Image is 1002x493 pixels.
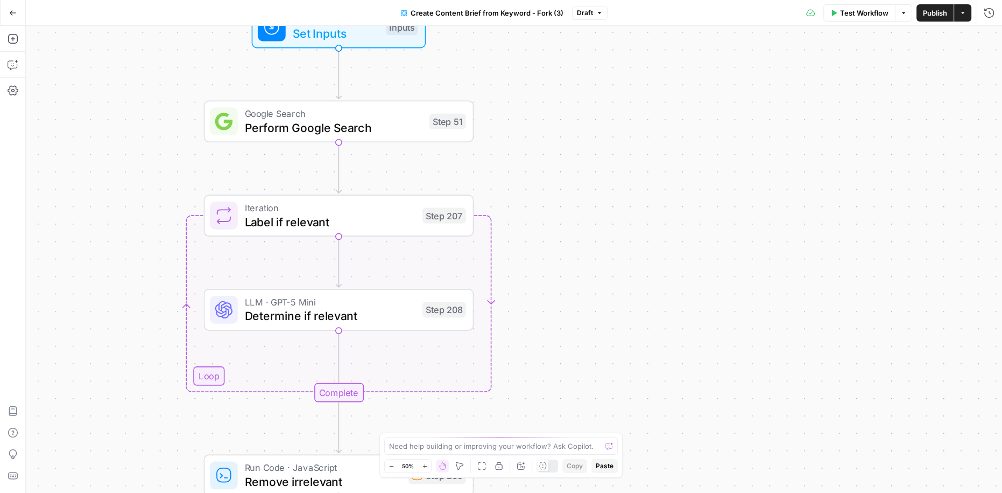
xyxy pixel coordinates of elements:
button: Publish [916,4,954,22]
span: Remove irrelevant [245,473,401,490]
div: Google SearchPerform Google SearchStep 51 [204,101,474,143]
span: Paste [596,461,613,471]
div: Complete [314,383,363,402]
button: Draft [572,6,608,20]
span: Create Content Brief from Keyword - Fork (3) [411,8,563,18]
span: Google Search [245,107,422,121]
div: Step 209 [408,467,466,484]
g: Edge from step_207 to step_208 [336,237,342,287]
div: LoopIterationLabel if relevantStep 207 [204,195,474,237]
span: Test Workflow [840,8,888,18]
button: Copy [562,459,587,473]
button: Paste [591,459,618,473]
g: Edge from step_207-iteration-end to step_209 [336,402,342,453]
div: Step 51 [429,114,466,129]
span: Perform Google Search [245,119,422,136]
span: Set Inputs [293,25,379,42]
span: Iteration [245,201,415,215]
span: Copy [567,461,583,471]
button: Create Content Brief from Keyword - Fork (3) [394,4,570,22]
span: Draft [577,8,593,18]
g: Edge from step_51 to step_207 [336,142,342,193]
span: LLM · GPT-5 Mini [245,295,415,309]
span: Determine if relevant [245,307,415,324]
div: WorkflowSet InputsInputs [204,6,474,48]
g: Edge from start to step_51 [336,48,342,99]
div: Step 208 [422,302,466,317]
span: Run Code · JavaScript [245,461,401,475]
div: Step 207 [422,208,466,224]
div: Inputs [386,19,418,35]
span: Publish [923,8,947,18]
span: 50% [402,462,414,470]
div: LLM · GPT-5 MiniDetermine if relevantStep 208 [204,289,474,331]
div: Complete [204,383,474,402]
span: Label if relevant [245,213,415,230]
button: Test Workflow [823,4,895,22]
